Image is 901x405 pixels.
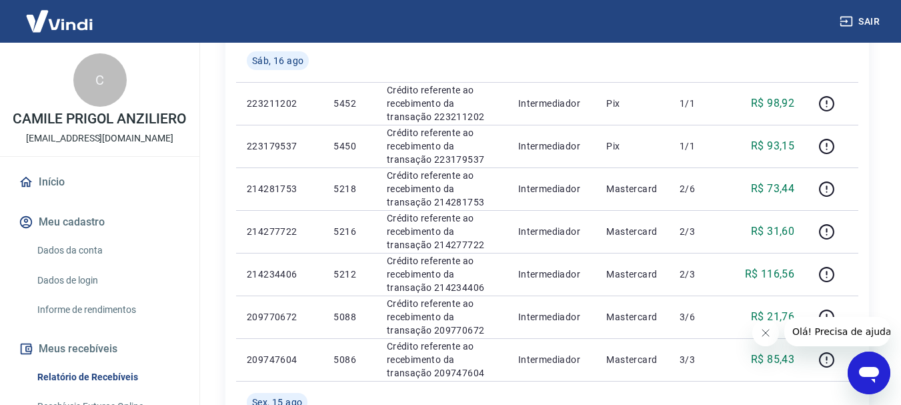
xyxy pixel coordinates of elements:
[32,296,183,324] a: Informe de rendimentos
[333,139,365,153] p: 5450
[16,334,183,364] button: Meus recebíveis
[518,139,586,153] p: Intermediador
[247,310,312,324] p: 209770672
[247,97,312,110] p: 223211202
[387,126,497,166] p: Crédito referente ao recebimento da transação 223179537
[606,139,658,153] p: Pix
[518,97,586,110] p: Intermediador
[252,54,303,67] span: Sáb, 16 ago
[518,268,586,281] p: Intermediador
[752,320,779,346] iframe: Fechar mensagem
[680,182,719,195] p: 2/6
[751,309,794,325] p: R$ 21,76
[518,310,586,324] p: Intermediador
[751,352,794,368] p: R$ 85,43
[680,139,719,153] p: 1/1
[606,268,658,281] p: Mastercard
[751,224,794,240] p: R$ 31,60
[387,212,497,252] p: Crédito referente ao recebimento da transação 214277722
[606,182,658,195] p: Mastercard
[32,237,183,264] a: Dados da conta
[518,225,586,238] p: Intermediador
[606,97,658,110] p: Pix
[8,9,112,20] span: Olá! Precisa de ajuda?
[680,353,719,366] p: 3/3
[751,138,794,154] p: R$ 93,15
[387,297,497,337] p: Crédito referente ao recebimento da transação 209770672
[333,225,365,238] p: 5216
[518,182,586,195] p: Intermediador
[26,131,173,145] p: [EMAIL_ADDRESS][DOMAIN_NAME]
[606,310,658,324] p: Mastercard
[680,225,719,238] p: 2/3
[784,317,890,346] iframe: Mensagem da empresa
[387,254,497,294] p: Crédito referente ao recebimento da transação 214234406
[247,139,312,153] p: 223179537
[32,364,183,391] a: Relatório de Recebíveis
[751,95,794,111] p: R$ 98,92
[333,182,365,195] p: 5218
[751,181,794,197] p: R$ 73,44
[518,353,586,366] p: Intermediador
[13,112,187,126] p: CAMILE PRIGOL ANZILIERO
[680,268,719,281] p: 2/3
[606,353,658,366] p: Mastercard
[333,310,365,324] p: 5088
[333,97,365,110] p: 5452
[848,352,890,394] iframe: Botão para abrir a janela de mensagens
[387,169,497,209] p: Crédito referente ao recebimento da transação 214281753
[247,268,312,281] p: 214234406
[333,268,365,281] p: 5212
[745,266,795,282] p: R$ 116,56
[387,340,497,380] p: Crédito referente ao recebimento da transação 209747604
[32,267,183,294] a: Dados de login
[247,182,312,195] p: 214281753
[16,208,183,237] button: Meu cadastro
[680,310,719,324] p: 3/6
[606,225,658,238] p: Mastercard
[837,9,885,34] button: Sair
[333,353,365,366] p: 5086
[16,1,103,41] img: Vindi
[247,225,312,238] p: 214277722
[73,53,127,107] div: C
[16,167,183,197] a: Início
[247,353,312,366] p: 209747604
[680,97,719,110] p: 1/1
[387,83,497,123] p: Crédito referente ao recebimento da transação 223211202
